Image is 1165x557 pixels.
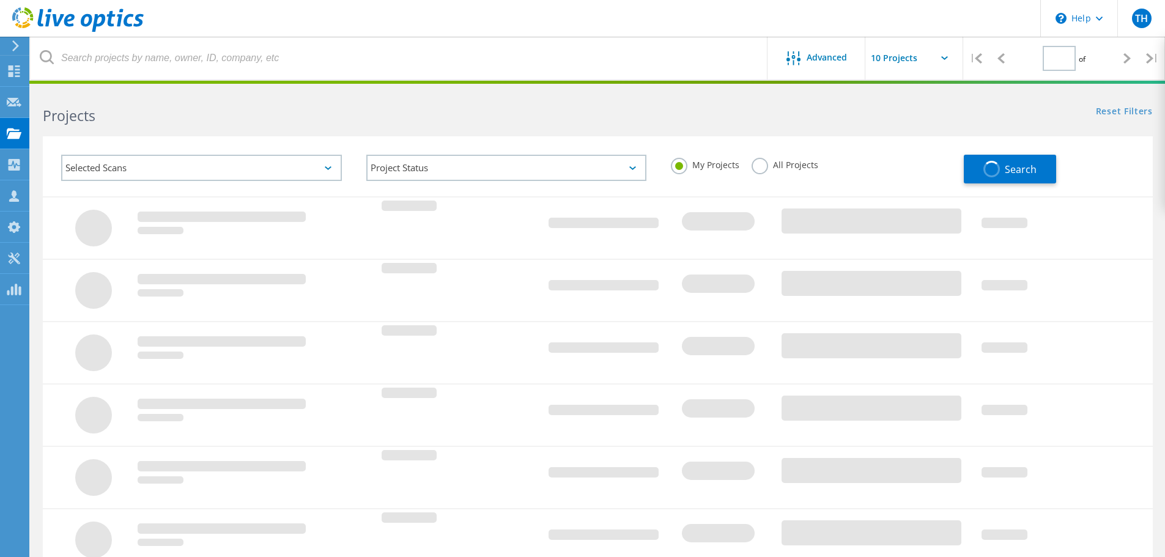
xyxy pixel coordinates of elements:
[671,158,739,169] label: My Projects
[1056,13,1067,24] svg: \n
[1096,107,1153,117] a: Reset Filters
[807,53,847,62] span: Advanced
[752,158,818,169] label: All Projects
[1005,163,1037,176] span: Search
[964,155,1056,183] button: Search
[61,155,342,181] div: Selected Scans
[366,155,647,181] div: Project Status
[31,37,768,79] input: Search projects by name, owner, ID, company, etc
[1079,54,1085,64] span: of
[963,37,988,80] div: |
[1140,37,1165,80] div: |
[43,106,95,125] b: Projects
[1135,13,1148,23] span: TH
[12,26,144,34] a: Live Optics Dashboard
